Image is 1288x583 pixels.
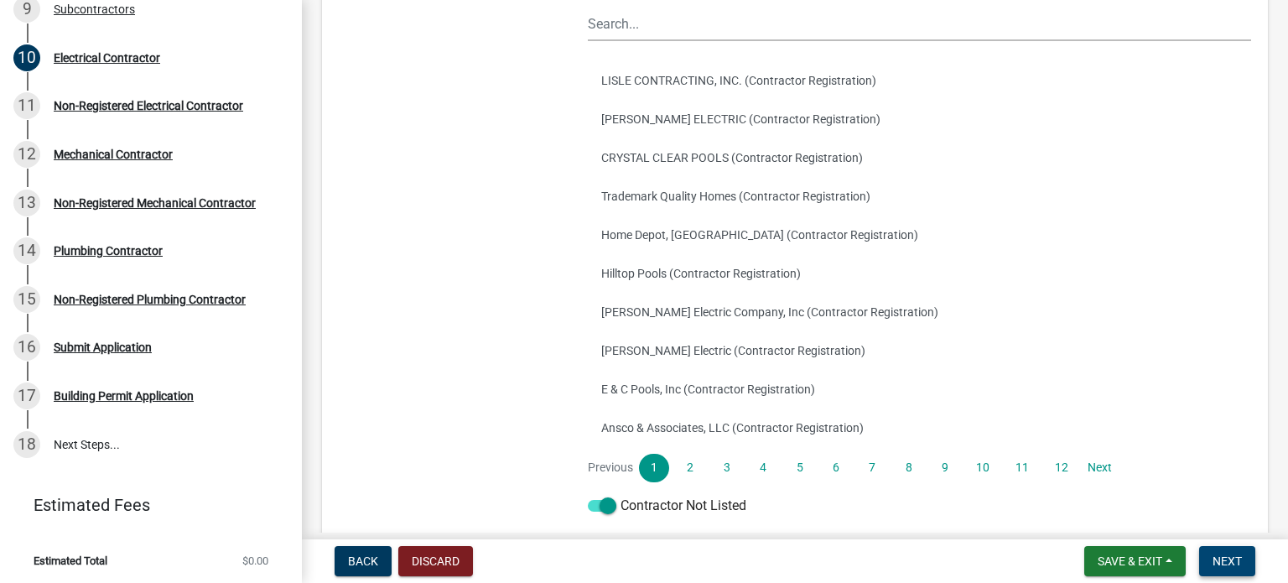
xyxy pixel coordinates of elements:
[588,454,1251,482] nav: Page navigation
[54,390,194,402] div: Building Permit Application
[34,555,107,566] span: Estimated Total
[588,409,1251,447] button: Ansco & Associates, LLC (Contractor Registration)
[54,100,243,112] div: Non-Registered Electrical Contractor
[588,7,1251,41] input: Search...
[13,488,275,522] a: Estimated Fees
[893,454,923,482] a: 8
[13,334,40,361] div: 16
[821,454,851,482] a: 6
[930,454,960,482] a: 9
[748,454,778,482] a: 4
[857,454,887,482] a: 7
[54,3,135,15] div: Subcontractors
[54,294,246,305] div: Non-Registered Plumbing Contractor
[13,431,40,458] div: 18
[1045,454,1078,482] a: 12
[13,286,40,313] div: 15
[966,454,1000,482] a: 10
[588,370,1251,409] button: E & C Pools, Inc (Contractor Registration)
[13,141,40,168] div: 12
[13,44,40,71] div: 10
[588,496,746,516] label: Contractor Not Listed
[242,555,268,566] span: $0.00
[348,554,378,568] span: Back
[588,216,1251,254] button: Home Depot, [GEOGRAPHIC_DATA] (Contractor Registration)
[13,92,40,119] div: 11
[1084,546,1186,576] button: Save & Exit
[13,190,40,216] div: 13
[588,177,1251,216] button: Trademark Quality Homes (Contractor Registration)
[54,341,152,353] div: Submit Application
[712,454,742,482] a: 3
[54,148,173,160] div: Mechanical Contractor
[54,197,256,209] div: Non-Registered Mechanical Contractor
[588,331,1251,370] button: [PERSON_NAME] Electric (Contractor Registration)
[639,454,669,482] a: 1
[784,454,814,482] a: 5
[13,383,40,409] div: 17
[675,454,705,482] a: 2
[54,245,163,257] div: Plumbing Contractor
[1213,554,1242,568] span: Next
[588,61,1251,100] button: LISLE CONTRACTING, INC. (Contractor Registration)
[1199,546,1255,576] button: Next
[588,293,1251,331] button: [PERSON_NAME] Electric Company, Inc (Contractor Registration)
[335,546,392,576] button: Back
[588,100,1251,138] button: [PERSON_NAME] ELECTRIC (Contractor Registration)
[588,138,1251,177] button: CRYSTAL CLEAR POOLS (Contractor Registration)
[398,546,473,576] button: Discard
[54,52,160,64] div: Electrical Contractor
[588,254,1251,293] button: Hilltop Pools (Contractor Registration)
[1084,454,1114,482] a: Next
[13,237,40,264] div: 14
[1098,554,1162,568] span: Save & Exit
[1005,454,1039,482] a: 11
